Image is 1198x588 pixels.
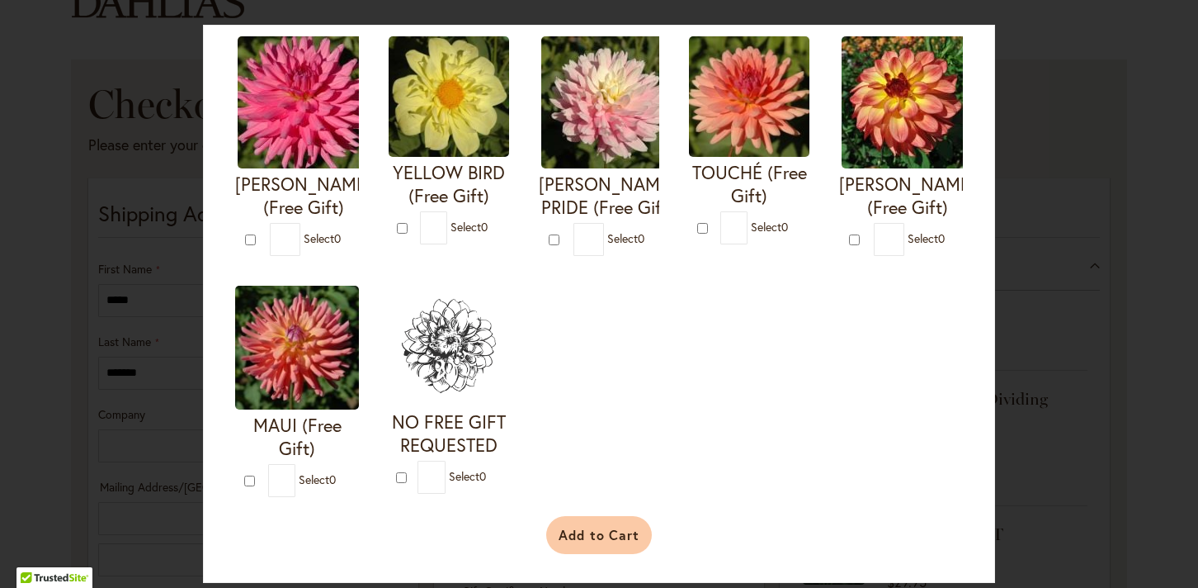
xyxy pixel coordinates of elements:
[546,516,653,554] button: Add to Cart
[539,173,676,219] h4: [PERSON_NAME] PRIDE (Free Gift)
[541,36,673,168] img: CHILSON'S PRIDE (Free Gift)
[751,219,788,235] span: Select
[235,286,359,410] img: MAUI (Free Gift)
[842,36,974,168] img: MAI TAI (Free Gift)
[12,529,59,576] iframe: Launch Accessibility Center
[334,230,341,246] span: 0
[449,468,486,484] span: Select
[299,472,336,487] span: Select
[450,219,488,235] span: Select
[481,219,488,235] span: 0
[389,36,509,157] img: YELLOW BIRD (Free Gift)
[908,230,945,246] span: Select
[235,173,372,219] h4: [PERSON_NAME] (Free Gift)
[689,36,809,157] img: TOUCHÉ (Free Gift)
[607,230,644,246] span: Select
[938,230,945,246] span: 0
[781,219,788,235] span: 0
[479,468,486,484] span: 0
[389,410,509,457] h4: NO FREE GIFT REQUESTED
[304,230,341,246] span: Select
[238,36,370,168] img: HERBERT SMITH (Free Gift)
[389,161,509,207] h4: YELLOW BIRD (Free Gift)
[839,173,976,219] h4: [PERSON_NAME] (Free Gift)
[389,286,509,406] img: NO FREE GIFT REQUESTED
[329,472,336,487] span: 0
[689,161,809,207] h4: TOUCHÉ (Free Gift)
[235,414,359,460] h4: MAUI (Free Gift)
[638,230,644,246] span: 0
